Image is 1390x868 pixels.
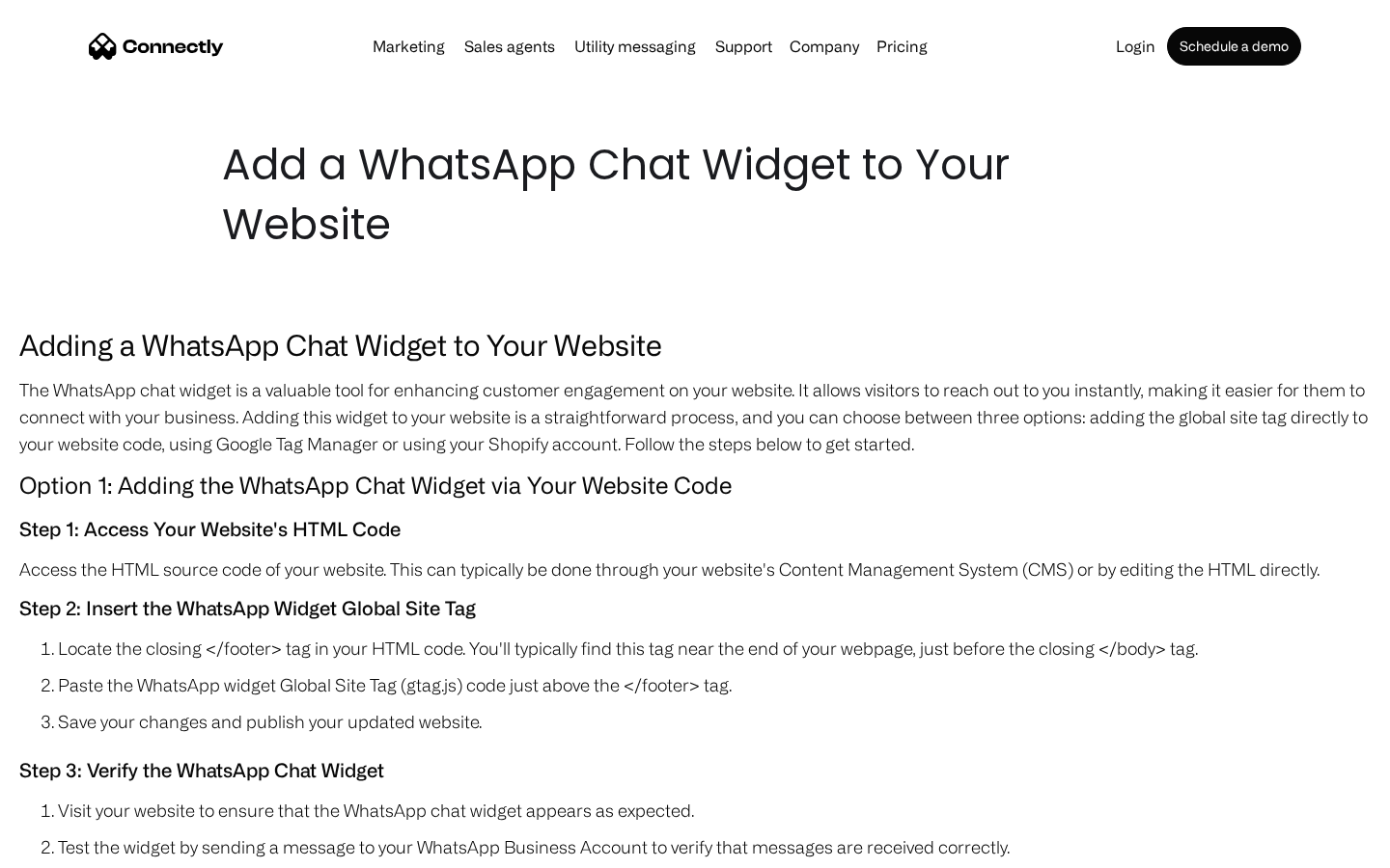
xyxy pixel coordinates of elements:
[39,834,116,861] ul: Language list
[19,467,1371,503] h4: Option 1: Adding the WhatsApp Chat Widget via Your Website Code
[19,322,1371,366] h3: Adding a WhatsApp Chat Widget to Your Website
[1108,39,1163,54] a: Login
[58,671,1371,698] li: Paste the WhatsApp widget Global Site Tag (gtag.js) code just above the </footer> tag.
[869,39,935,54] a: Pricing
[19,556,1371,583] p: Access the HTML source code of your website. This can typically be done through your website's Co...
[19,513,1371,546] h5: Step 1: Access Your Website's HTML Code
[19,376,1371,457] p: The WhatsApp chat widget is a valuable tool for enhancing customer engagement on your website. It...
[708,39,780,54] a: Support
[365,39,453,54] a: Marketing
[58,833,1371,860] li: Test the widget by sending a message to your WhatsApp Business Account to verify that messages ar...
[58,797,1371,824] li: Visit your website to ensure that the WhatsApp chat widget appears as expected.
[222,135,1168,255] h1: Add a WhatsApp Chat Widget to Your Website
[19,834,116,861] aside: Language selected: English
[19,592,1371,625] h5: Step 2: Insert the WhatsApp Widget Global Site Tag
[790,33,859,60] div: Company
[457,39,563,54] a: Sales agents
[58,635,1371,662] li: Locate the closing </footer> tag in your HTML code. You'll typically find this tag near the end o...
[19,754,1371,787] h5: Step 3: Verify the WhatsApp Chat Widget
[567,39,704,54] a: Utility messaging
[58,708,1371,735] li: Save your changes and publish your updated website.
[1167,27,1301,66] a: Schedule a demo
